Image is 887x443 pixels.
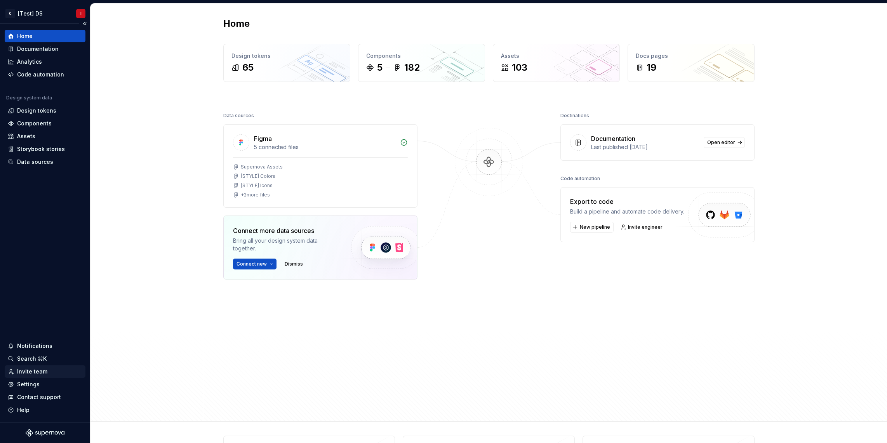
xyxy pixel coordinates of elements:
span: Connect new [237,261,267,267]
div: Contact support [17,393,61,401]
div: Components [366,52,477,60]
div: [STYLE] Colors [241,173,275,179]
div: 5 connected files [254,143,395,151]
div: Data sources [223,110,254,121]
div: Assets [17,132,35,140]
button: C[Test] DSI [2,5,89,22]
div: Documentation [17,45,59,53]
a: Figma5 connected filesSupernova Assets[STYLE] Colors[STYLE] Icons+2more files [223,124,417,208]
div: Code automation [560,173,600,184]
button: Search ⌘K [5,353,85,365]
a: Invite engineer [618,222,666,233]
button: Contact support [5,391,85,403]
a: Invite team [5,365,85,378]
div: I [80,10,82,17]
div: Assets [501,52,612,60]
div: Destinations [560,110,589,121]
button: Help [5,404,85,416]
div: Help [17,406,30,414]
a: Components [5,117,85,130]
a: Analytics [5,56,85,68]
div: Documentation [591,134,635,143]
span: New pipeline [580,224,610,230]
div: Settings [17,380,40,388]
button: New pipeline [570,222,614,233]
div: C [5,9,15,18]
span: Invite engineer [628,224,663,230]
div: Notifications [17,342,52,350]
span: Open editor [707,139,735,146]
button: Connect new [233,259,277,269]
button: Dismiss [281,259,306,269]
a: Design tokens [5,104,85,117]
div: [Test] DS [18,10,43,17]
div: Data sources [17,158,53,166]
h2: Home [223,17,250,30]
div: Analytics [17,58,42,66]
a: Components5182 [358,44,485,82]
a: Design tokens65 [223,44,350,82]
div: 19 [647,61,656,74]
div: Figma [254,134,272,143]
div: Storybook stories [17,145,65,153]
div: Code automation [17,71,64,78]
div: 103 [512,61,527,74]
div: Connect more data sources [233,226,338,235]
a: Docs pages19 [628,44,755,82]
div: Build a pipeline and automate code delivery. [570,208,684,215]
div: Design system data [6,95,52,101]
div: Last published [DATE] [591,143,699,151]
button: Notifications [5,340,85,352]
a: Documentation [5,43,85,55]
div: Supernova Assets [241,164,283,170]
a: Settings [5,378,85,391]
div: Components [17,120,52,127]
a: Data sources [5,156,85,168]
a: Storybook stories [5,143,85,155]
a: Open editor [704,137,745,148]
div: Search ⌘K [17,355,47,363]
div: Bring all your design system data together. [233,237,338,252]
div: 65 [242,61,254,74]
svg: Supernova Logo [26,429,64,437]
a: Code automation [5,68,85,81]
div: [STYLE] Icons [241,182,273,189]
a: Assets103 [493,44,620,82]
a: Assets [5,130,85,142]
div: 5 [377,61,383,74]
div: Export to code [570,197,684,206]
div: + 2 more files [241,192,270,198]
span: Dismiss [285,261,303,267]
div: 182 [404,61,420,74]
div: Docs pages [636,52,746,60]
div: Home [17,32,33,40]
a: Home [5,30,85,42]
div: Design tokens [231,52,342,60]
div: Design tokens [17,107,56,115]
div: Invite team [17,368,47,375]
button: Collapse sidebar [79,18,90,29]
